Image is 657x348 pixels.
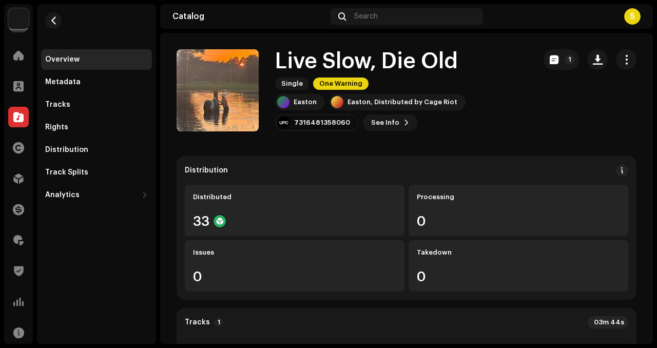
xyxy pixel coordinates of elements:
div: Processing [417,193,620,201]
div: Overview [45,55,80,64]
button: See Info [363,114,418,131]
div: Metadata [45,78,81,86]
p-badge: 1 [565,54,575,65]
span: One Warning [313,78,369,90]
div: Distribution [45,146,88,154]
strong: Tracks [185,318,210,326]
div: Easton, Distributed by Cage Riot [347,98,457,106]
h1: Live Slow, Die Old [275,50,458,73]
span: Search [354,12,378,21]
div: Distribution [185,166,228,175]
div: Tracks [45,101,70,109]
div: 03m 44s [588,316,628,328]
re-m-nav-dropdown: Analytics [41,185,152,205]
div: Distributed [193,193,396,201]
button: 1 [544,49,579,70]
re-m-nav-item: Rights [41,117,152,138]
p-badge: 1 [214,318,223,327]
div: Analytics [45,191,80,199]
div: 7316481358060 [294,119,350,127]
re-m-nav-item: Overview [41,49,152,70]
div: Takedown [417,248,620,257]
div: Issues [193,248,396,257]
div: Catalog [172,12,326,21]
img: 3bdc119d-ef2f-4d41-acde-c0e9095fc35a [8,8,29,29]
div: Track Splits [45,168,88,177]
div: S [624,8,641,25]
re-m-nav-item: Distribution [41,140,152,160]
span: See Info [371,112,399,133]
div: Easton [294,98,317,106]
re-m-nav-item: Tracks [41,94,152,115]
re-m-nav-item: Metadata [41,72,152,92]
re-m-nav-item: Track Splits [41,162,152,183]
div: Rights [45,123,68,131]
span: Single [275,78,309,90]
